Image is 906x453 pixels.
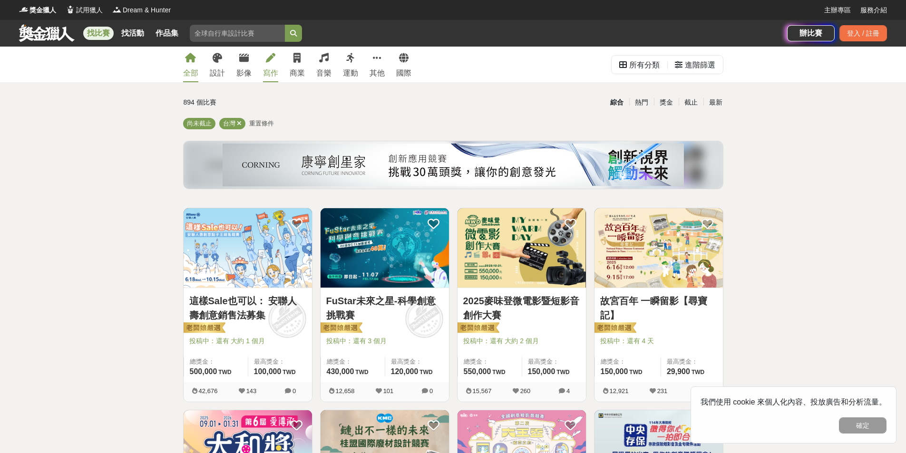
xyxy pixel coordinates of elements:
[199,387,218,395] span: 42,676
[629,369,642,376] span: TWD
[316,67,331,79] div: 音樂
[396,47,411,82] a: 國際
[528,357,580,366] span: 最高獎金：
[396,67,411,79] div: 國際
[283,369,295,376] span: TWD
[464,367,491,376] span: 550,000
[316,47,331,82] a: 音樂
[336,387,355,395] span: 12,658
[19,5,56,15] a: Logo獎金獵人
[343,67,358,79] div: 運動
[667,357,717,366] span: 最高獎金：
[236,67,252,79] div: 影像
[685,56,715,75] div: 進階篩選
[556,369,569,376] span: TWD
[223,144,684,186] img: 450e0687-a965-40c0-abf0-84084e733638.png
[473,387,492,395] span: 15,567
[210,47,225,82] a: 設計
[492,369,505,376] span: TWD
[249,120,274,127] span: 重置條件
[604,94,629,111] div: 綜合
[610,387,629,395] span: 12,921
[183,47,198,82] a: 全部
[123,5,171,15] span: Dream & Hunter
[263,47,278,82] a: 寫作
[183,67,198,79] div: 全部
[839,25,887,41] div: 登入 / 註冊
[319,322,362,335] img: 老闆娘嚴選
[654,94,679,111] div: 獎金
[419,369,432,376] span: TWD
[326,336,443,346] span: 投稿中：還有 3 個月
[657,387,668,395] span: 231
[254,367,282,376] span: 100,000
[236,47,252,82] a: 影像
[679,94,703,111] div: 截止
[593,322,636,335] img: 老闆娘嚴選
[566,387,570,395] span: 4
[520,387,531,395] span: 260
[458,208,586,288] img: Cover Image
[463,336,580,346] span: 投稿中：還有 大約 2 個月
[152,27,182,40] a: 作品集
[210,67,225,79] div: 設計
[112,5,171,15] a: LogoDream & Hunter
[601,357,655,366] span: 總獎金：
[290,47,305,82] a: 商業
[703,94,728,111] div: 最新
[429,387,433,395] span: 0
[600,294,717,322] a: 故宮百年 一瞬留影【尋寶記】
[456,322,499,335] img: 老闆娘嚴選
[355,369,368,376] span: TWD
[76,5,103,15] span: 試用獵人
[29,5,56,15] span: 獎金獵人
[629,56,660,75] div: 所有分類
[667,367,690,376] span: 29,900
[189,294,306,322] a: 這樣Sale也可以： 安聯人壽創意銷售法募集
[343,47,358,82] a: 運動
[218,369,231,376] span: TWD
[254,357,306,366] span: 最高獎金：
[190,357,242,366] span: 總獎金：
[263,67,278,79] div: 寫作
[601,367,628,376] span: 150,000
[839,417,887,434] button: 確定
[223,120,235,127] span: 台灣
[629,94,654,111] div: 熱門
[326,294,443,322] a: FuStar未來之星-科學創意挑戰賽
[112,5,122,14] img: Logo
[292,387,296,395] span: 0
[190,367,217,376] span: 500,000
[327,357,379,366] span: 總獎金：
[66,5,75,14] img: Logo
[117,27,148,40] a: 找活動
[184,94,363,111] div: 894 個比賽
[824,5,851,15] a: 主辦專區
[189,336,306,346] span: 投稿中：還有 大約 1 個月
[184,208,312,288] img: Cover Image
[187,120,212,127] span: 尚未截止
[321,208,449,288] img: Cover Image
[391,367,419,376] span: 120,000
[383,387,394,395] span: 101
[391,357,443,366] span: 最高獎金：
[370,67,385,79] div: 其他
[327,367,354,376] span: 430,000
[370,47,385,82] a: 其他
[182,322,225,335] img: 老闆娘嚴選
[787,25,835,41] a: 辦比賽
[594,208,723,288] img: Cover Image
[246,387,257,395] span: 143
[692,369,704,376] span: TWD
[463,294,580,322] a: 2025麥味登微電影暨短影音創作大賽
[83,27,114,40] a: 找比賽
[464,357,516,366] span: 總獎金：
[190,25,285,42] input: 全球自行車設計比賽
[290,67,305,79] div: 商業
[528,367,555,376] span: 150,000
